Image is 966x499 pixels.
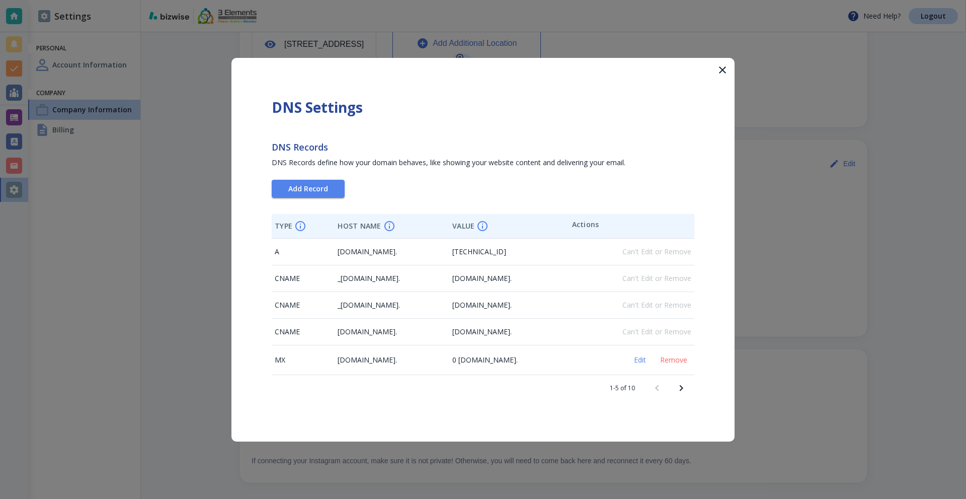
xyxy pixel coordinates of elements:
span: [DOMAIN_NAME]. [452,300,512,310]
span: Can't Edit or Remove [622,247,691,256]
span: 0 [DOMAIN_NAME]. [452,355,518,365]
h4: HOST NAME [338,222,381,231]
span: [DOMAIN_NAME]. [452,327,512,336]
span: Remove [660,357,687,364]
span: [TECHNICAL_ID] [452,247,506,256]
span: _[DOMAIN_NAME]. [338,273,400,283]
span: Can't Edit or Remove [622,300,691,310]
span: _[DOMAIN_NAME]. [338,300,400,310]
button: Edit [624,353,656,367]
h4: VALUE [452,222,474,231]
span: [DOMAIN_NAME]. [338,247,397,256]
span: CNAME [275,327,300,336]
h4: Actions [572,220,599,229]
span: [DOMAIN_NAME]. [452,273,512,283]
strong: DNS Settings [272,98,363,117]
button: Add Record [272,180,345,198]
h2: DNS Records [272,140,694,154]
h4: TYPE [275,222,292,231]
button: Next page [669,376,693,400]
span: CNAME [275,300,300,310]
span: Edit [628,357,652,364]
span: CNAME [275,273,300,283]
span: [DOMAIN_NAME]. [338,327,397,336]
button: Remove [656,353,691,367]
span: Add Record [288,185,328,192]
p: 1-5 of 10 [610,384,635,392]
span: DNS Records define how your domain behaves, like showing your website content and delivering your... [272,158,625,167]
span: Can't Edit or Remove [622,327,691,336]
span: MX [275,355,285,365]
span: Can't Edit or Remove [622,273,691,283]
span: A [275,247,279,256]
span: [DOMAIN_NAME]. [338,355,397,365]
